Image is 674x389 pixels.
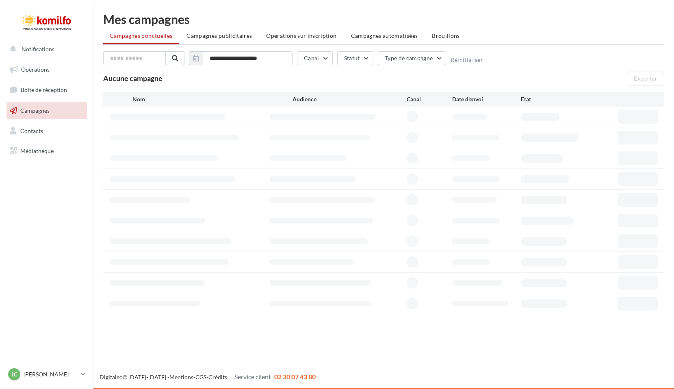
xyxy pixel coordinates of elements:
span: Campagnes publicitaires [186,32,252,39]
a: CGS [195,374,206,380]
span: Service client [234,373,271,380]
span: Contacts [20,127,43,134]
a: Digitaleo [100,374,123,380]
div: Audience [293,95,407,103]
button: Type de campagne [378,51,446,65]
a: Contacts [5,122,89,140]
span: Aucune campagne [103,74,163,83]
p: [PERSON_NAME] [24,370,78,378]
a: Campagnes [5,102,89,119]
div: Mes campagnes [103,13,664,25]
button: Notifications [5,41,85,58]
span: © [DATE]-[DATE] - - - [100,374,316,380]
span: Campagnes [20,107,50,114]
button: Canal [297,51,333,65]
a: Crédits [208,374,227,380]
a: Boîte de réception [5,81,89,98]
a: Mentions [169,374,193,380]
button: Exporter [627,72,664,85]
button: Réinitialiser [451,57,483,63]
span: Operations sur inscription [266,32,336,39]
span: Médiathèque [20,147,54,154]
div: État [521,95,589,103]
span: Lc [11,370,17,378]
span: Notifications [22,46,54,52]
span: 02 30 07 43 80 [274,373,316,380]
div: Canal [407,95,452,103]
div: Date d'envoi [452,95,521,103]
span: Campagnes automatisées [351,32,418,39]
span: Brouillons [432,32,460,39]
div: Nom [132,95,292,103]
span: Opérations [21,66,50,73]
a: Médiathèque [5,142,89,160]
button: Statut [337,51,373,65]
a: Lc [PERSON_NAME] [7,367,87,382]
a: Opérations [5,61,89,78]
span: Boîte de réception [21,86,67,93]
